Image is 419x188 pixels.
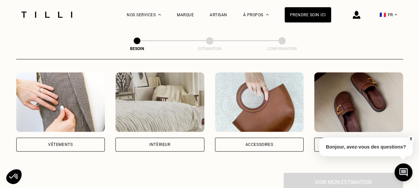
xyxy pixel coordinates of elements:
div: Accessoires [245,143,273,147]
p: Bonjour, avez-vous des questions? [319,138,413,156]
div: Besoin [104,46,170,51]
div: Intérieur [149,143,170,147]
img: Intérieur [115,72,204,132]
img: Vêtements [16,72,105,132]
img: Menu déroulant à propos [266,14,269,16]
img: Accessoires [215,72,304,132]
img: Menu déroulant [158,14,161,16]
img: Logo du service de couturière Tilli [19,12,75,18]
a: Prendre soin ici [285,7,331,23]
span: 🇫🇷 [380,12,386,18]
a: Artisan [210,13,227,17]
button: X [407,135,414,143]
div: Confirmation [249,46,315,51]
img: menu déroulant [394,14,397,16]
img: Chaussures [314,72,403,132]
div: Estimation [176,46,243,51]
a: Marque [177,13,194,17]
img: icône connexion [353,11,360,19]
div: Vêtements [48,143,73,147]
